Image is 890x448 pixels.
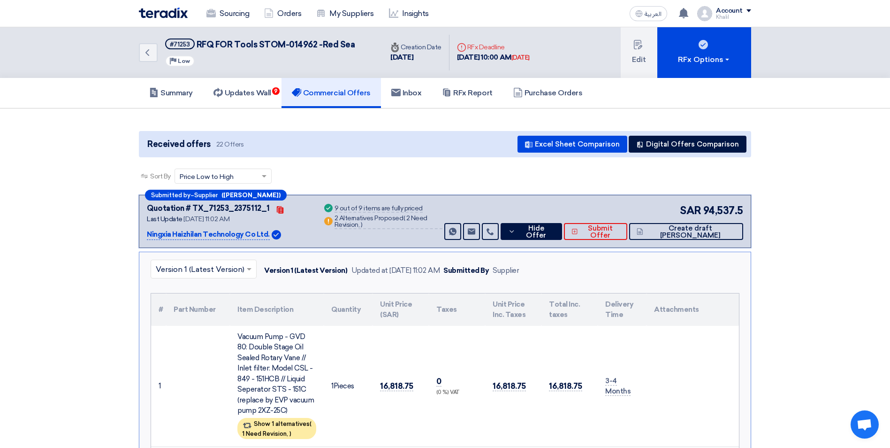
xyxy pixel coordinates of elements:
span: العربية [645,11,662,17]
span: 22 Offers [216,140,244,149]
button: Submit Offer [564,223,627,240]
a: Updates Wall9 [203,78,281,108]
div: – [145,190,287,201]
th: Total Inc. taxes [541,294,598,326]
h5: Updates Wall [213,88,271,98]
a: Summary [139,78,203,108]
a: Orders [257,3,309,24]
img: Teradix logo [139,8,188,18]
h5: Purchase Orders [513,88,583,98]
span: ) [289,430,291,437]
div: RFx Options [678,54,731,65]
a: RFx Report [432,78,502,108]
img: profile_test.png [697,6,712,21]
a: Sourcing [199,3,257,24]
td: Pieces [324,326,373,447]
th: # [151,294,166,326]
a: Purchase Orders [503,78,593,108]
div: Account [716,7,743,15]
div: [DATE] [390,52,441,63]
span: SAR [680,203,701,218]
p: Ningxia Haizhilan Technology Co Ltd. [147,229,270,240]
h5: Summary [149,88,193,98]
div: #71253 [170,41,190,47]
div: 2 Alternatives Proposed [335,215,443,229]
span: 3-4 Months [605,377,631,396]
div: Creation Date [390,42,441,52]
button: Excel Sheet Comparison [517,136,627,153]
th: Taxes [429,294,485,326]
td: 1 [151,326,166,447]
span: ) [361,221,363,229]
h5: Inbox [391,88,422,98]
img: Verified Account [272,230,281,239]
span: 1 [331,382,334,390]
button: Edit [621,27,657,78]
div: Open chat [851,410,879,439]
span: 94,537.5 [703,203,743,218]
span: 2 Need Revision, [335,214,427,229]
div: Khalil [716,15,751,20]
th: Attachments [647,294,739,326]
span: [DATE] 11:02 AM [183,215,229,223]
span: Received offers [147,138,211,151]
span: 16,818.75 [380,381,413,391]
h5: Commercial Offers [292,88,371,98]
span: RFQ FOR Tools STOM-014962 -Red Sea [197,39,355,50]
span: ( [310,420,312,427]
button: Create draft [PERSON_NAME] [629,223,743,240]
span: 9 [272,87,280,95]
div: Supplier [493,265,519,276]
a: My Suppliers [309,3,381,24]
div: (0 %) VAT [436,389,478,397]
span: 0 [436,377,441,386]
th: Delivery Time [598,294,647,326]
span: 16,818.75 [549,381,582,391]
th: Unit Price Inc. Taxes [485,294,541,326]
h5: RFx Report [442,88,492,98]
div: Quotation # TX_71253_2375112_1 [147,203,270,214]
span: Price Low to High [180,172,234,182]
div: Vacuum Pump - GVD 80: Double Stage Oil Sealed Rotary Vane // Inlet filter: Model CSL - 849 - 151H... [237,332,316,416]
div: Version 1 (Latest Version) [264,265,348,276]
span: Submitted by [151,192,190,198]
div: Updated at [DATE] 11:02 AM [351,265,440,276]
span: 1 Need Revision, [242,430,288,437]
button: RFx Options [657,27,751,78]
div: RFx Deadline [457,42,530,52]
div: [DATE] 10:00 AM [457,52,530,63]
a: Commercial Offers [281,78,381,108]
th: Quantity [324,294,373,326]
div: 9 out of 9 items are fully priced [335,205,423,213]
a: Insights [381,3,436,24]
span: Sort By [150,171,171,181]
span: ( [403,214,405,222]
span: Low [178,58,190,64]
button: Hide Offer [501,223,562,240]
button: Digital Offers Comparison [629,136,746,153]
div: Submitted By [443,265,489,276]
th: Part Number [166,294,230,326]
span: 16,818.75 [493,381,526,391]
div: [DATE] [511,53,530,62]
div: Show 1 alternatives [237,418,316,439]
a: Inbox [381,78,432,108]
th: Unit Price (SAR) [373,294,429,326]
span: Supplier [194,192,218,198]
span: Submit Offer [580,225,620,239]
h5: RFQ FOR Tools STOM-014962 -Red Sea [165,39,355,50]
b: ([PERSON_NAME]) [221,192,281,198]
span: Create draft [PERSON_NAME] [646,225,736,239]
span: Hide Offer [518,225,555,239]
th: Item Description [230,294,324,326]
button: العربية [630,6,667,21]
span: Last Update [147,215,183,223]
